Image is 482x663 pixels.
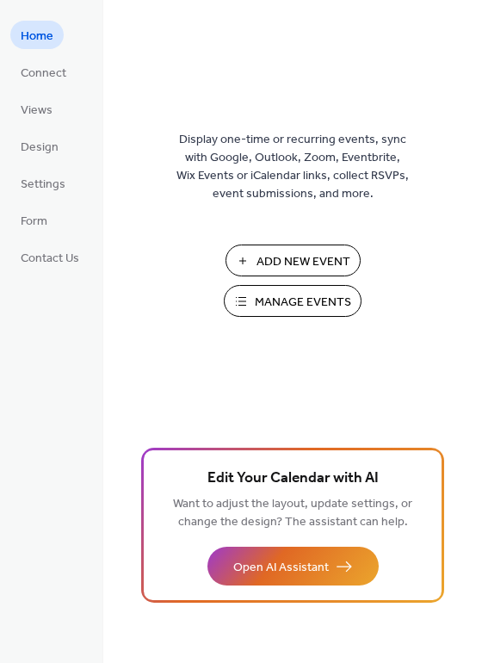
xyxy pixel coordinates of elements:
span: Connect [21,65,66,83]
span: Want to adjust the layout, update settings, or change the design? The assistant can help. [173,493,412,534]
span: Design [21,139,59,157]
a: Connect [10,58,77,86]
a: Form [10,206,58,234]
span: Manage Events [255,294,351,312]
span: Open AI Assistant [233,559,329,577]
a: Views [10,95,63,123]
span: Views [21,102,53,120]
span: Edit Your Calendar with AI [207,467,379,491]
a: Settings [10,169,76,197]
span: Form [21,213,47,231]
span: Contact Us [21,250,79,268]
a: Contact Us [10,243,90,271]
a: Home [10,21,64,49]
a: Design [10,132,69,160]
span: Display one-time or recurring events, sync with Google, Outlook, Zoom, Eventbrite, Wix Events or ... [176,131,409,203]
span: Add New Event [256,253,350,271]
button: Open AI Assistant [207,547,379,586]
span: Home [21,28,53,46]
button: Manage Events [224,285,361,317]
button: Add New Event [226,245,361,276]
span: Settings [21,176,65,194]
